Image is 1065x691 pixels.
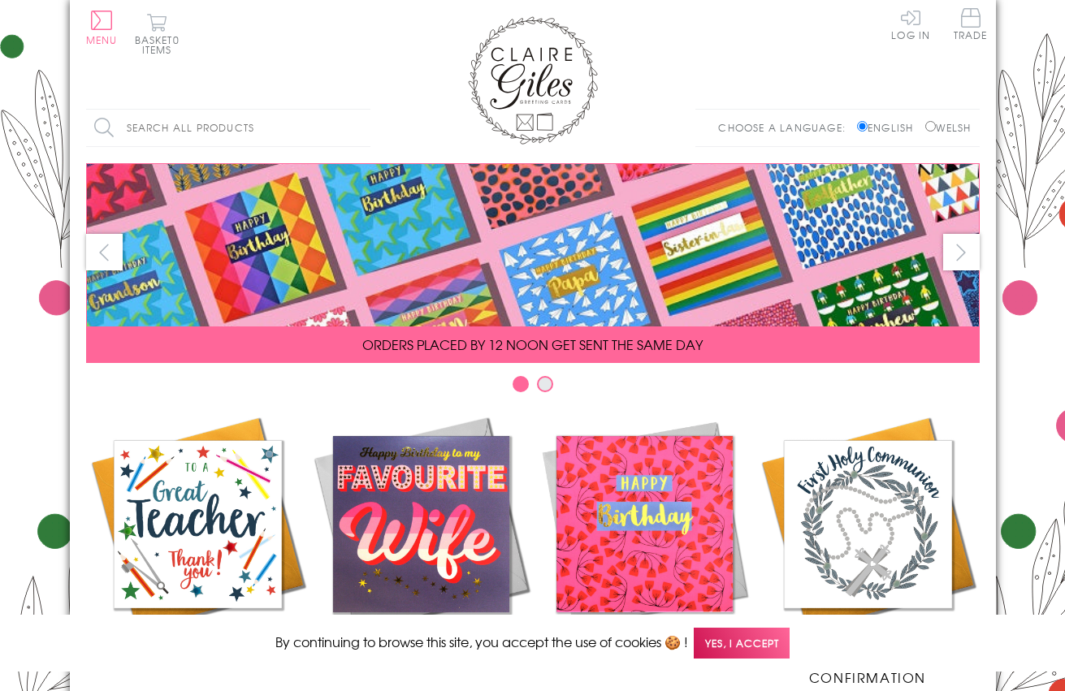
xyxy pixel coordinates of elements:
[86,375,980,400] div: Carousel Pagination
[954,8,988,43] a: Trade
[86,110,370,146] input: Search all products
[86,11,118,45] button: Menu
[857,120,921,135] label: English
[310,412,533,667] a: New Releases
[857,121,868,132] input: English
[756,412,980,687] a: Communion and Confirmation
[362,335,703,354] span: ORDERS PLACED BY 12 NOON GET SENT THE SAME DAY
[954,8,988,40] span: Trade
[513,376,529,392] button: Carousel Page 1 (Current Slide)
[86,32,118,47] span: Menu
[943,234,980,270] button: next
[533,412,756,667] a: Birthdays
[925,120,972,135] label: Welsh
[537,376,553,392] button: Carousel Page 2
[468,16,598,145] img: Claire Giles Greetings Cards
[891,8,930,40] a: Log In
[86,234,123,270] button: prev
[925,121,936,132] input: Welsh
[142,32,180,57] span: 0 items
[354,110,370,146] input: Search
[694,628,790,659] span: Yes, I accept
[718,120,854,135] p: Choose a language:
[135,13,180,54] button: Basket0 items
[86,412,310,667] a: Academic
